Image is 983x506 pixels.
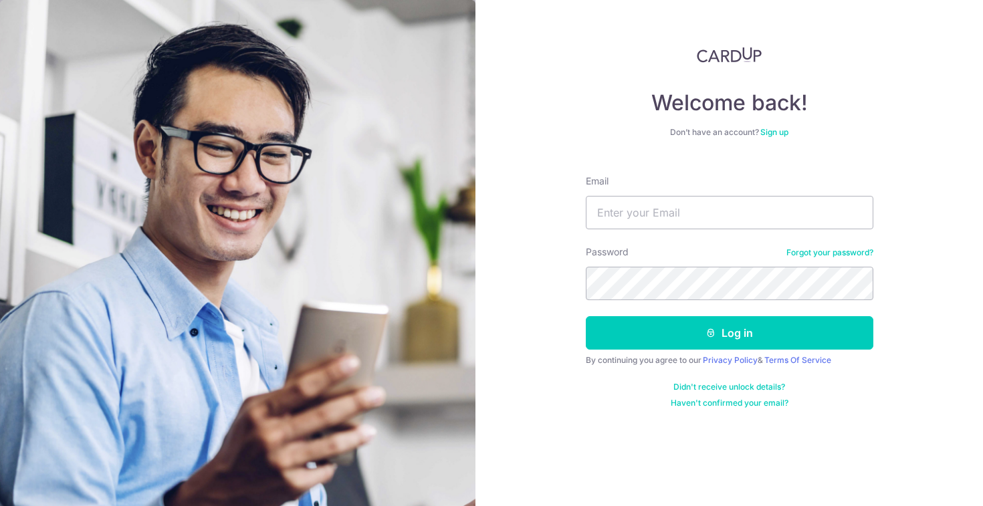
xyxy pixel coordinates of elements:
[703,355,758,365] a: Privacy Policy
[764,355,831,365] a: Terms Of Service
[586,316,873,350] button: Log in
[760,127,788,137] a: Sign up
[671,398,788,408] a: Haven't confirmed your email?
[586,355,873,366] div: By continuing you agree to our &
[673,382,785,392] a: Didn't receive unlock details?
[586,127,873,138] div: Don’t have an account?
[786,247,873,258] a: Forgot your password?
[697,47,762,63] img: CardUp Logo
[586,174,609,188] label: Email
[586,90,873,116] h4: Welcome back!
[586,245,629,259] label: Password
[586,196,873,229] input: Enter your Email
